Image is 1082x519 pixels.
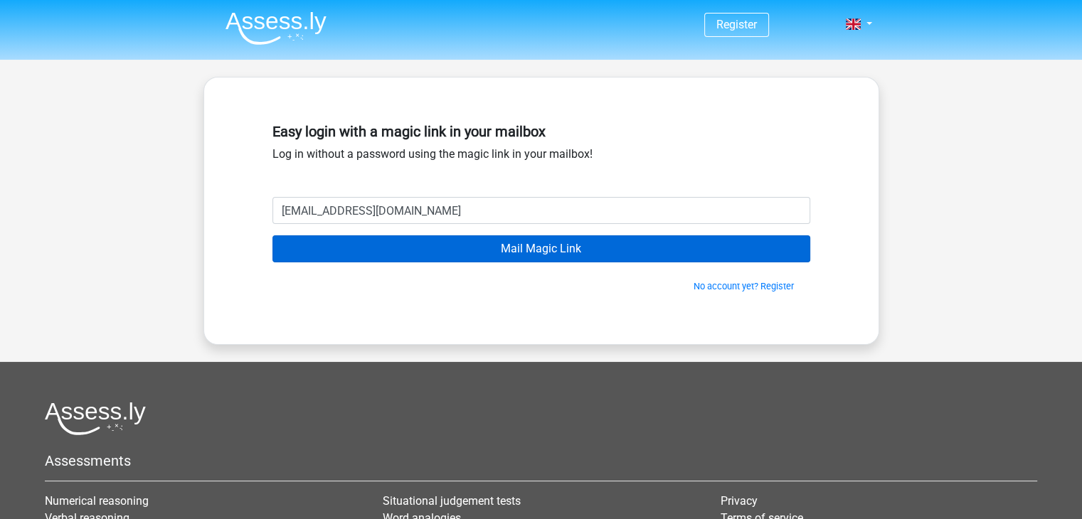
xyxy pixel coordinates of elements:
[272,123,810,140] h5: Easy login with a magic link in your mailbox
[45,494,149,508] a: Numerical reasoning
[694,281,794,291] a: No account yet? Register
[45,402,146,435] img: Assessly logo
[272,197,810,224] input: Email
[226,11,327,45] img: Assessly
[383,494,521,508] a: Situational judgement tests
[716,18,757,31] a: Register
[45,452,1037,469] h5: Assessments
[272,235,810,262] input: Mail Magic Link
[272,117,810,197] div: Log in without a password using the magic link in your mailbox!
[721,494,758,508] a: Privacy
